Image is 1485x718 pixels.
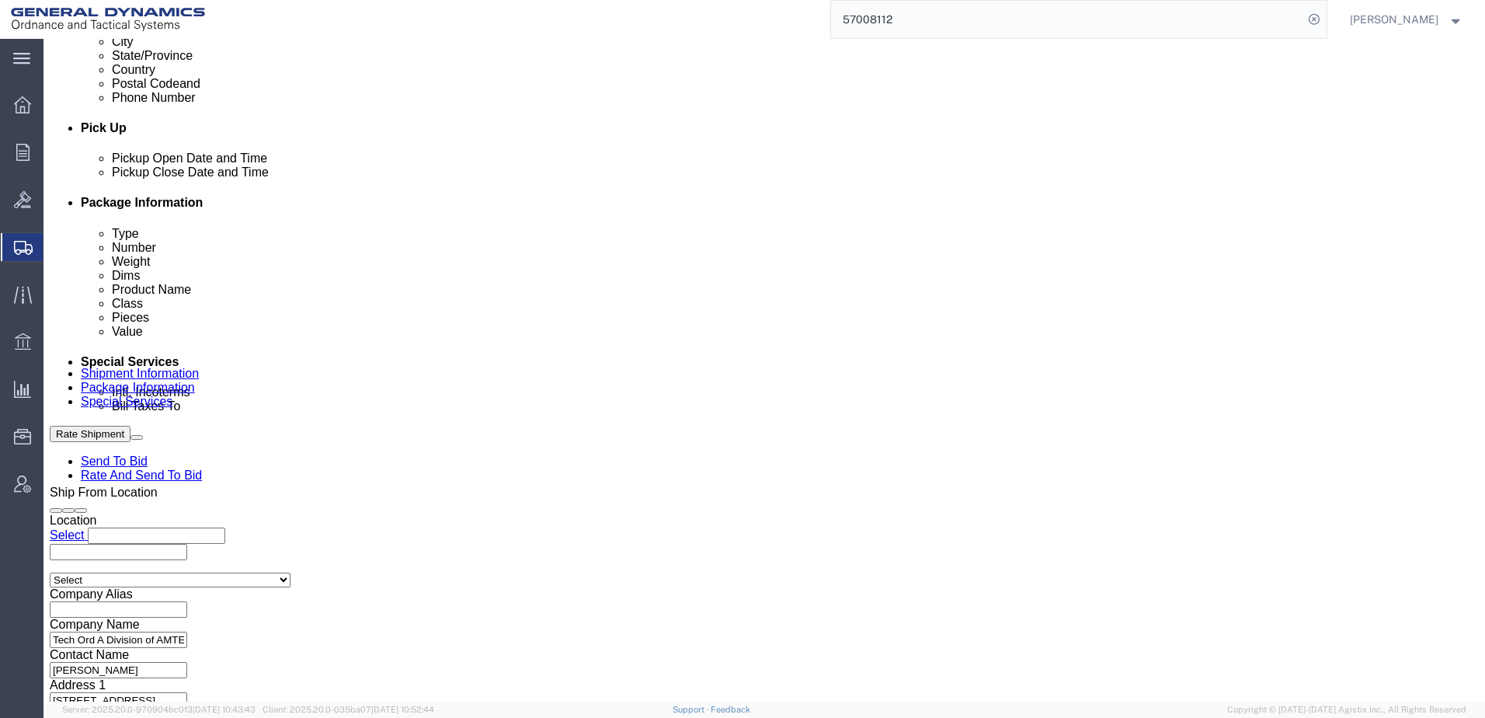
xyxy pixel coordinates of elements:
span: [DATE] 10:43:43 [193,705,256,714]
span: Client: 2025.20.0-035ba07 [263,705,434,714]
span: Richard Lautenbacher [1350,11,1438,28]
span: Server: 2025.20.0-970904bc0f3 [62,705,256,714]
a: Support [673,705,711,714]
img: logo [11,8,205,31]
span: Copyright © [DATE]-[DATE] Agistix Inc., All Rights Reserved [1227,703,1466,716]
button: [PERSON_NAME] [1349,10,1464,29]
iframe: FS Legacy Container [43,39,1485,702]
span: [DATE] 10:52:44 [371,705,434,714]
a: Feedback [711,705,750,714]
input: Search for shipment number, reference number [831,1,1303,38]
